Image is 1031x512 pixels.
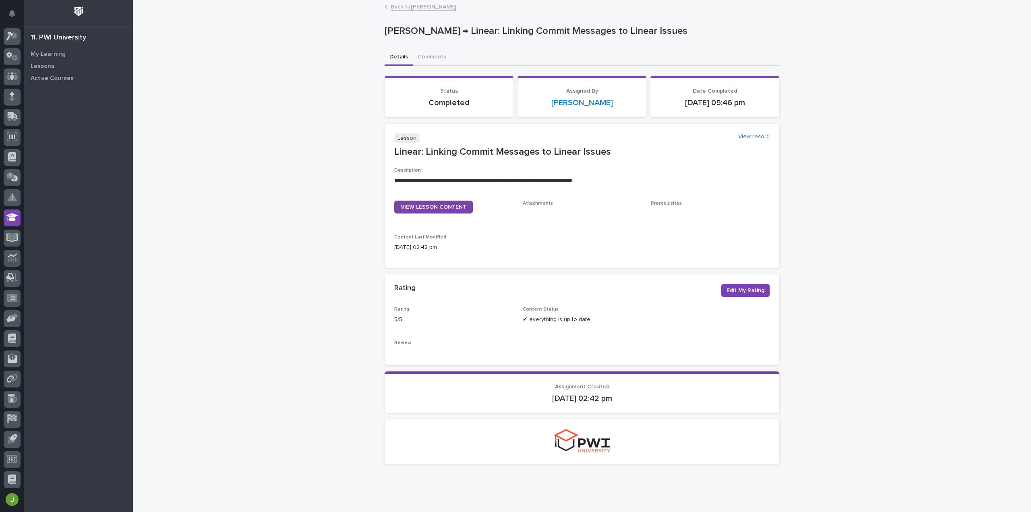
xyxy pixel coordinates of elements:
a: My Learning [24,48,133,60]
img: pwi-university-small.png [554,429,610,452]
button: Edit My Rating [721,284,770,297]
button: users-avatar [4,491,21,508]
span: Rating [394,307,409,312]
span: Description [394,168,421,173]
p: [PERSON_NAME] → Linear: Linking Commit Messages to Linear Issues [385,25,776,37]
a: View record [738,133,770,140]
span: Date Completed [693,88,737,94]
p: Active Courses [31,75,74,82]
span: Status [440,88,458,94]
a: [PERSON_NAME] [551,98,613,108]
img: Workspace Logo [71,4,86,19]
p: Completed [394,98,504,108]
p: - [651,210,770,218]
p: Linear: Linking Commit Messages to Linear Issues [394,146,770,158]
span: Edit My Rating [727,286,764,294]
p: Lesson [394,133,420,143]
div: Notifications [10,10,21,23]
span: Review [394,340,411,345]
p: ✔ everything is up to date [523,315,642,324]
span: Content Status [523,307,559,312]
p: My Learning [31,51,66,58]
p: - [523,210,642,218]
button: Notifications [4,5,21,22]
span: Attachments [523,201,553,206]
a: Active Courses [24,72,133,84]
span: Assignment Created [555,384,609,390]
h2: Rating [394,284,416,293]
span: Prerequisites [651,201,682,206]
span: Assigned By [566,88,598,94]
p: 5/5 [394,315,513,324]
span: Content Last Modified [394,235,446,240]
button: Comments [413,49,451,66]
p: [DATE] 02:42 pm [394,243,513,252]
p: Lessons [31,63,54,70]
a: Back to[PERSON_NAME] [391,2,456,11]
p: [DATE] 02:42 pm [394,394,770,403]
p: [DATE] 05:46 pm [660,98,770,108]
span: VIEW LESSON CONTENT [401,204,466,210]
a: VIEW LESSON CONTENT [394,201,473,214]
button: Details [385,49,413,66]
a: Lessons [24,60,133,72]
div: 11. PWI University [31,33,86,42]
